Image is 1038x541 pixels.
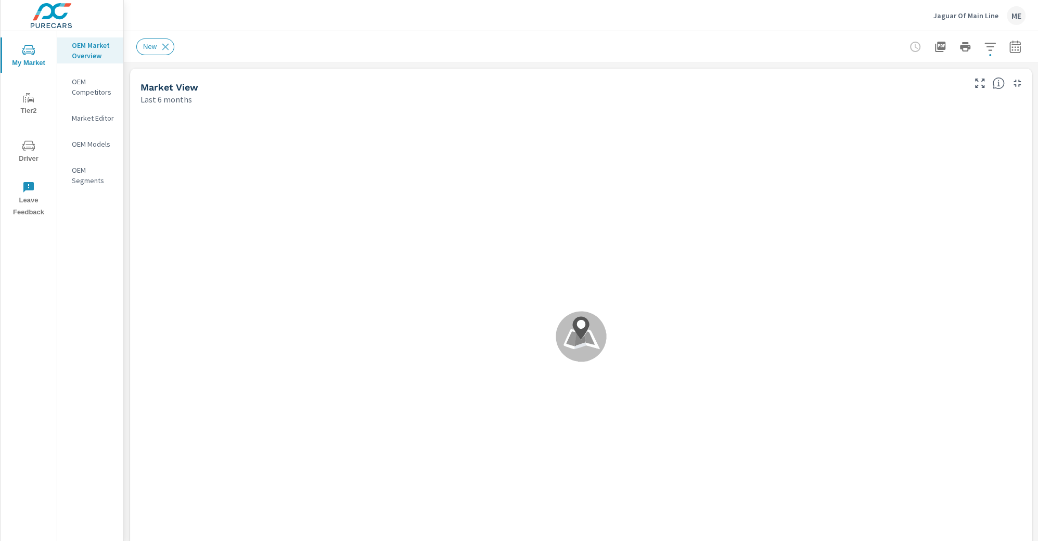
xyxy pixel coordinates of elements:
div: OEM Competitors [57,74,123,100]
span: New [137,43,163,50]
div: OEM Segments [57,162,123,188]
span: My Market [4,44,54,69]
div: Market Editor [57,110,123,126]
button: "Export Report to PDF" [930,36,951,57]
div: OEM Models [57,136,123,152]
p: Last 6 months [140,93,192,106]
p: OEM Segments [72,165,115,186]
div: OEM Market Overview [57,37,123,63]
button: Minimize Widget [1009,75,1026,92]
span: Tier2 [4,92,54,117]
p: Jaguar Of Main Line [933,11,998,20]
span: Leave Feedback [4,181,54,218]
span: Find the biggest opportunities in your market for your inventory. Understand by postal code where... [992,77,1005,89]
button: Apply Filters [980,36,1001,57]
p: OEM Market Overview [72,40,115,61]
button: Select Date Range [1005,36,1026,57]
h5: Market View [140,82,198,93]
div: ME [1007,6,1026,25]
p: OEM Competitors [72,76,115,97]
div: nav menu [1,31,57,223]
p: OEM Models [72,139,115,149]
span: Driver [4,139,54,165]
button: Print Report [955,36,976,57]
button: Make Fullscreen [971,75,988,92]
div: New [136,38,174,55]
p: Market Editor [72,113,115,123]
